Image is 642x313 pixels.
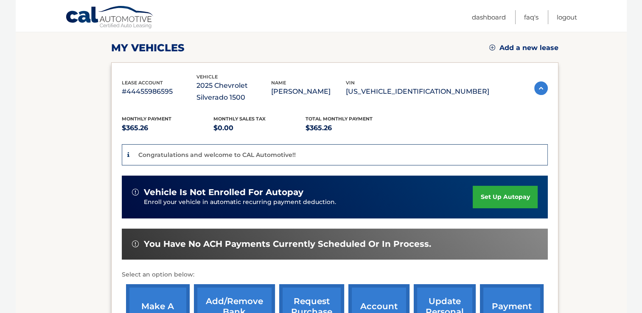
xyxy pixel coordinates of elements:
[196,80,271,103] p: 2025 Chevrolet Silverado 1500
[524,10,538,24] a: FAQ's
[489,44,558,52] a: Add a new lease
[138,151,296,159] p: Congratulations and welcome to CAL Automotive!!
[271,80,286,86] span: name
[557,10,577,24] a: Logout
[346,86,489,98] p: [US_VEHICLE_IDENTIFICATION_NUMBER]
[111,42,185,54] h2: my vehicles
[306,122,398,134] p: $365.26
[534,81,548,95] img: accordion-active.svg
[213,116,266,122] span: Monthly sales Tax
[122,86,196,98] p: #44455986595
[122,270,548,280] p: Select an option below:
[132,189,139,196] img: alert-white.svg
[65,6,154,30] a: Cal Automotive
[144,198,473,207] p: Enroll your vehicle in automatic recurring payment deduction.
[473,186,537,208] a: set up autopay
[196,74,218,80] span: vehicle
[346,80,355,86] span: vin
[132,240,139,247] img: alert-white.svg
[122,122,214,134] p: $365.26
[122,116,171,122] span: Monthly Payment
[144,239,431,249] span: You have no ACH payments currently scheduled or in process.
[144,187,303,198] span: vehicle is not enrolled for autopay
[271,86,346,98] p: [PERSON_NAME]
[213,122,306,134] p: $0.00
[489,45,495,50] img: add.svg
[472,10,506,24] a: Dashboard
[306,116,373,122] span: Total Monthly Payment
[122,80,163,86] span: lease account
